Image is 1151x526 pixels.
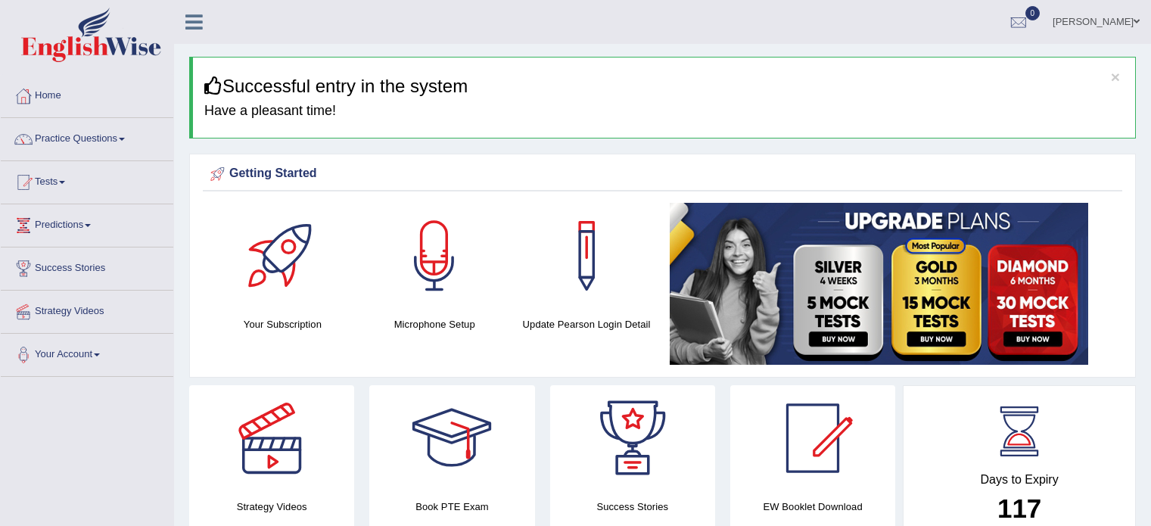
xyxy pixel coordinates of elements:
[920,473,1118,487] h4: Days to Expiry
[204,104,1124,119] h4: Have a pleasant time!
[730,499,895,515] h4: EW Booklet Download
[189,499,354,515] h4: Strategy Videos
[1,334,173,372] a: Your Account
[518,316,655,332] h4: Update Pearson Login Detail
[1,291,173,328] a: Strategy Videos
[1025,6,1041,20] span: 0
[204,76,1124,96] h3: Successful entry in the system
[1,118,173,156] a: Practice Questions
[550,499,715,515] h4: Success Stories
[214,316,351,332] h4: Your Subscription
[670,203,1088,365] img: small5.jpg
[369,499,534,515] h4: Book PTE Exam
[1,204,173,242] a: Predictions
[1111,69,1120,85] button: ×
[1,75,173,113] a: Home
[997,493,1041,523] b: 117
[207,163,1118,185] div: Getting Started
[1,161,173,199] a: Tests
[366,316,503,332] h4: Microphone Setup
[1,247,173,285] a: Success Stories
